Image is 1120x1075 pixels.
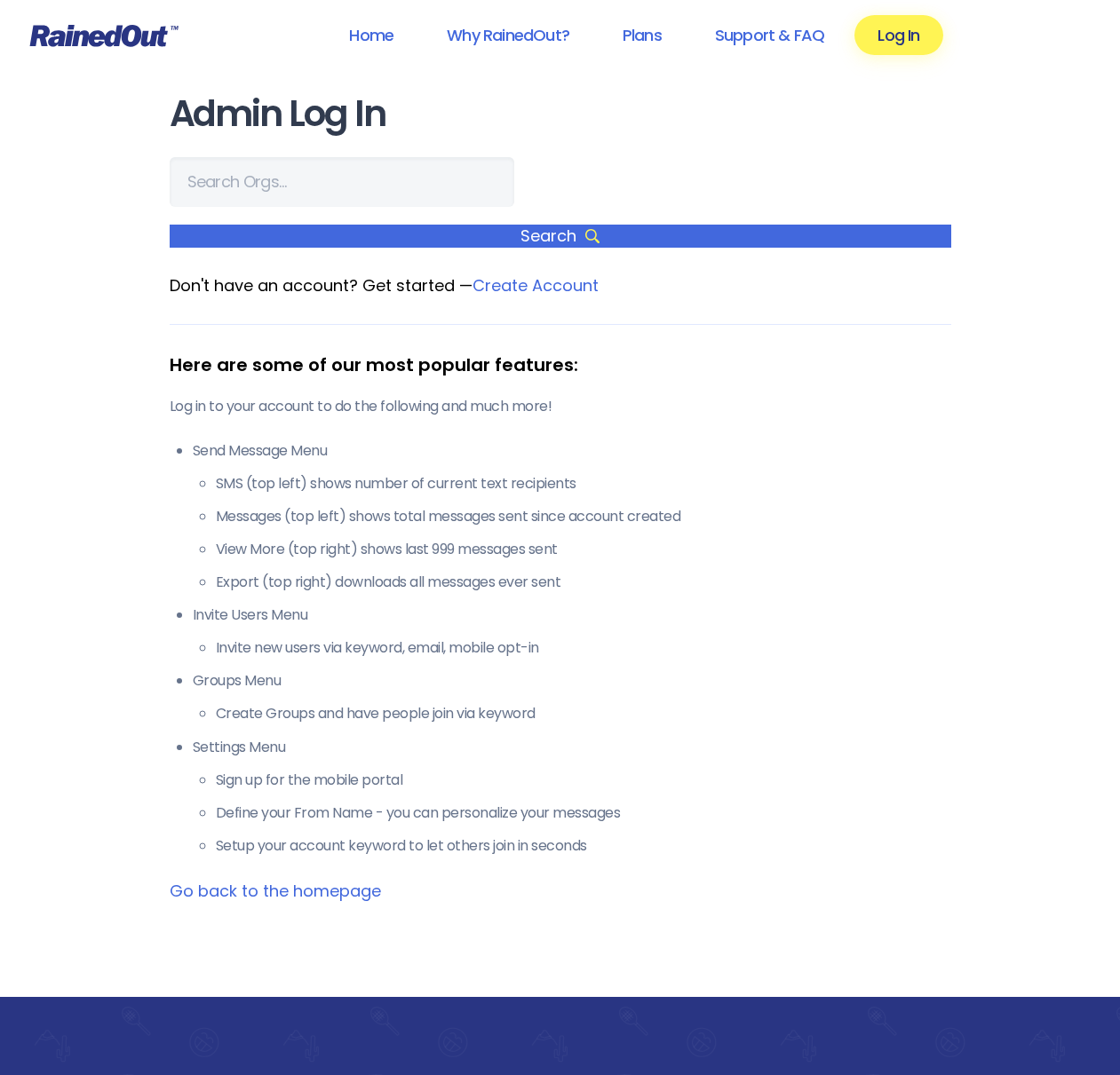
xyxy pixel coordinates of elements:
[170,157,514,207] input: Search Orgs…
[326,15,417,55] a: Home
[193,605,951,659] li: Invite Users Menu
[216,802,951,824] li: Define your From Name - you can personalize your messages
[216,770,951,791] li: Sign up for the mobile portal
[193,737,951,857] li: Settings Menu
[216,703,951,724] li: Create Groups and have people join via keyword
[854,15,942,55] a: Log In
[216,637,951,659] li: Invite new users via keyword, email, mobile opt-in
[170,352,951,378] div: Here are some of our most popular features:
[193,670,951,724] li: Groups Menu
[216,572,951,593] li: Export (top right) downloads all messages ever sent
[216,506,951,527] li: Messages (top left) shows total messages sent since account created
[216,539,951,560] li: View More (top right) shows last 999 messages sent
[692,15,847,55] a: Support & FAQ
[170,94,951,134] h1: Admin Log In
[473,274,599,296] a: Create Account
[216,473,951,494] li: SMS (top left) shows number of current text recipients
[170,880,381,902] a: Go back to the homepage
[600,15,685,55] a: Plans
[424,15,592,55] a: Why RainedOut?
[170,396,951,417] p: Log in to your account to do the following and much more!
[216,835,951,857] li: Setup your account keyword to let others join in seconds
[170,94,951,903] main: Don't have an account? Get started —
[170,225,951,248] span: Search
[193,440,951,593] li: Send Message Menu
